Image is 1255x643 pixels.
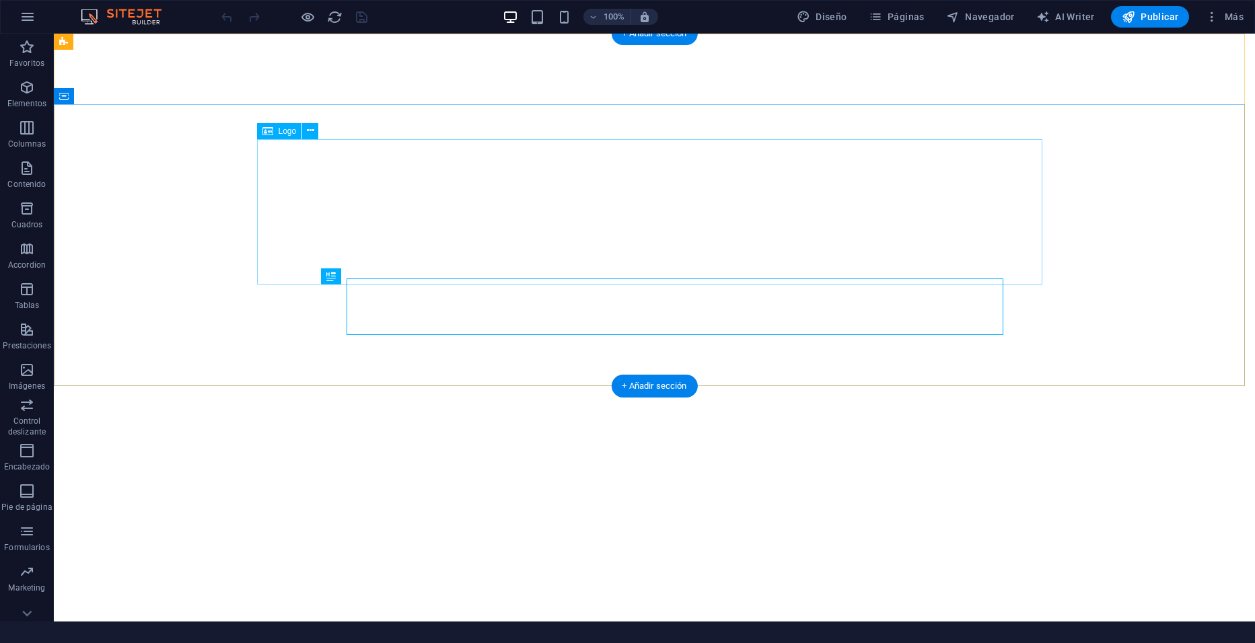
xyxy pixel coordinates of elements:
[327,9,343,25] i: Volver a cargar página
[8,260,46,270] p: Accordion
[639,11,651,23] i: Al redimensionar, ajustar el nivel de zoom automáticamente para ajustarse al dispositivo elegido.
[15,300,40,311] p: Tablas
[7,179,46,190] p: Contenido
[11,219,43,230] p: Cuadros
[946,10,1015,24] span: Navegador
[1200,6,1249,28] button: Más
[1031,6,1100,28] button: AI Writer
[1205,10,1244,24] span: Más
[869,10,925,24] span: Páginas
[1122,10,1179,24] span: Publicar
[941,6,1020,28] button: Navegador
[791,6,853,28] button: Diseño
[7,98,46,109] p: Elementos
[611,375,697,398] div: + Añadir sección
[791,6,853,28] div: Diseño (Ctrl+Alt+Y)
[4,461,50,472] p: Encabezado
[326,9,343,25] button: reload
[9,58,44,69] p: Favoritos
[863,6,930,28] button: Páginas
[797,10,847,24] span: Diseño
[8,139,46,149] p: Columnas
[299,9,316,25] button: Haz clic para salir del modo de previsualización y seguir editando
[279,127,297,135] span: Logo
[1111,6,1190,28] button: Publicar
[3,340,50,351] p: Prestaciones
[583,9,631,25] button: 100%
[604,9,625,25] h6: 100%
[611,22,697,45] div: + Añadir sección
[1036,10,1095,24] span: AI Writer
[4,542,49,553] p: Formularios
[8,582,45,593] p: Marketing
[9,381,45,391] p: Imágenes
[77,9,178,25] img: Editor Logo
[1,502,52,513] p: Pie de página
